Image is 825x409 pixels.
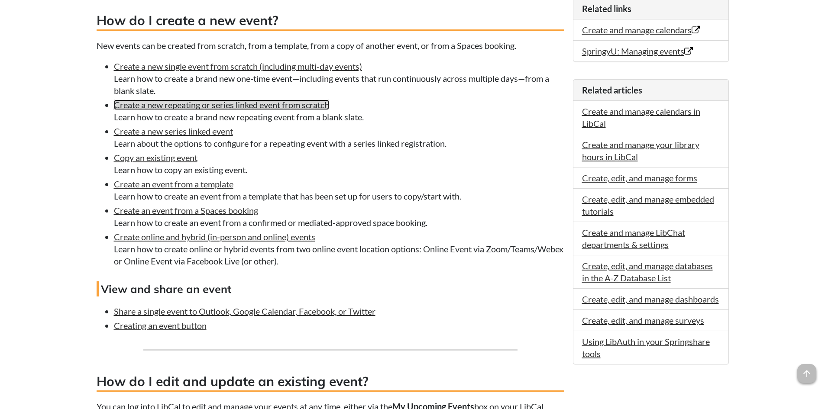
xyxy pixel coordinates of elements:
[114,126,233,136] a: Create a new series linked event
[97,372,564,392] h3: How do I edit and update an existing event?
[797,364,816,383] span: arrow_upward
[114,306,375,316] a: Share a single event to Outlook, Google Calendar, Facebook, or Twitter
[114,205,258,216] a: Create an event from a Spaces booking
[97,39,564,52] p: New events can be created from scratch, from a template, from a copy of another event, or from a ...
[582,194,714,216] a: Create, edit, and manage embedded tutorials
[97,281,564,296] h4: View and share an event
[114,204,564,229] li: Learn how to create an event from a confirmed or mediated-approved space booking.
[797,365,816,375] a: arrow_upward
[582,336,710,359] a: Using LibAuth in your Springshare tools
[114,232,315,242] a: Create online and hybrid (in-person and online) events
[582,25,700,35] a: Create and manage calendars
[582,261,713,283] a: Create, edit, and manage databases in the A-Z Database List
[114,60,564,97] li: Learn how to create a brand new one-time event—including events that run continuously across mult...
[582,46,693,56] a: SpringyU: Managing events
[114,99,564,123] li: Learn how to create a brand new repeating event from a blank slate.
[582,227,685,250] a: Create and manage LibChat departments & settings
[114,61,362,71] a: Create a new single event from scratch (including multi-day events)
[582,294,719,304] a: Create, edit, and manage dashboards
[582,139,699,162] a: Create and manage your library hours in LibCal
[582,3,631,14] span: Related links
[582,173,697,183] a: Create, edit, and manage forms
[582,315,704,325] a: Create, edit, and manage surveys
[97,11,564,31] h3: How do I create a new event?
[114,100,329,110] a: Create a new repeating or series linked event from scratch
[114,125,564,149] li: Learn about the options to configure for a repeating event with a series linked registration.
[582,85,642,95] span: Related articles
[582,106,700,129] a: Create and manage calendars in LibCal
[114,231,564,267] li: Learn how to create online or hybrid events from two online event location options: Online Event ...
[114,151,564,176] li: Learn how to copy an existing event.
[114,179,233,189] a: Create an event from a template
[114,320,207,331] a: Creating an event button
[114,152,197,163] a: Copy an existing event
[114,178,564,202] li: Learn how to create an event from a template that has been set up for users to copy/start with.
